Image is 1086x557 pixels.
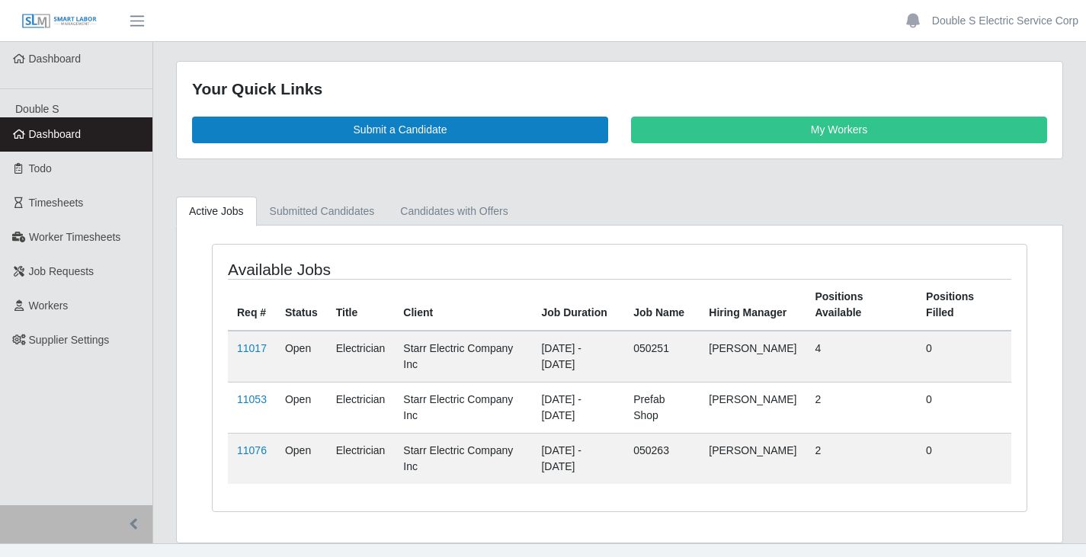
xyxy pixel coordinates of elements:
th: Hiring Manager [700,279,806,331]
a: Double S Electric Service Corp [932,13,1078,29]
td: 050263 [624,433,700,484]
span: Supplier Settings [29,334,110,346]
td: Electrician [327,382,395,433]
span: Double S [15,103,59,115]
img: SLM Logo [21,13,98,30]
a: Active Jobs [176,197,257,226]
th: Job Duration [532,279,624,331]
td: Electrician [327,331,395,383]
th: Positions Available [806,279,917,331]
td: Starr Electric Company Inc [394,433,532,484]
a: 11017 [237,342,267,354]
a: 11076 [237,444,267,456]
td: [PERSON_NAME] [700,382,806,433]
th: Positions Filled [917,279,1011,331]
span: Workers [29,299,69,312]
a: Candidates with Offers [387,197,521,226]
span: Dashboard [29,128,82,140]
td: [PERSON_NAME] [700,433,806,484]
div: Your Quick Links [192,77,1047,101]
h4: Available Jobs [228,260,541,279]
td: 0 [917,382,1011,433]
th: Status [276,279,327,331]
td: Starr Electric Company Inc [394,331,532,383]
span: Dashboard [29,53,82,65]
td: Electrician [327,433,395,484]
a: Submitted Candidates [257,197,388,226]
span: Job Requests [29,265,95,277]
span: Worker Timesheets [29,231,120,243]
td: 0 [917,331,1011,383]
td: [PERSON_NAME] [700,331,806,383]
td: 0 [917,433,1011,484]
td: 2 [806,382,917,433]
a: My Workers [631,117,1047,143]
td: Open [276,382,327,433]
a: Submit a Candidate [192,117,608,143]
th: Title [327,279,395,331]
td: Open [276,331,327,383]
td: 4 [806,331,917,383]
span: Timesheets [29,197,84,209]
th: Job Name [624,279,700,331]
td: Prefab Shop [624,382,700,433]
th: Req # [228,279,276,331]
td: Open [276,433,327,484]
a: 11053 [237,393,267,405]
td: 2 [806,433,917,484]
td: [DATE] - [DATE] [532,433,624,484]
td: [DATE] - [DATE] [532,382,624,433]
td: 050251 [624,331,700,383]
th: Client [394,279,532,331]
span: Todo [29,162,52,174]
td: [DATE] - [DATE] [532,331,624,383]
td: Starr Electric Company Inc [394,382,532,433]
